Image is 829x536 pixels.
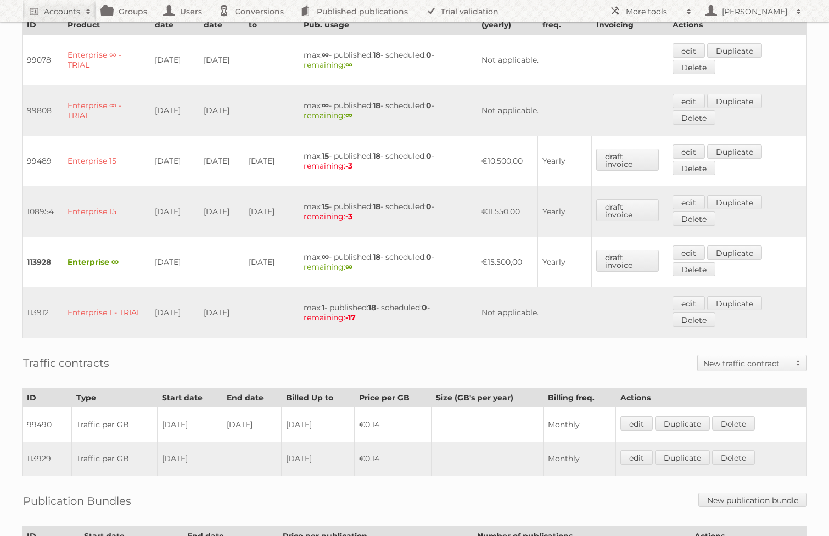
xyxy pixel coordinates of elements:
td: Not applicable. [477,287,668,338]
td: €10.500,00 [477,136,538,186]
td: max: - published: - scheduled: - [299,35,477,86]
span: remaining: [304,312,356,322]
strong: ∞ [322,252,329,262]
a: edit [673,195,705,209]
a: New publication bundle [698,493,807,507]
strong: -17 [345,312,356,322]
td: [DATE] [244,186,299,237]
a: edit [673,94,705,108]
td: €15.500,00 [477,237,538,287]
td: Enterprise 1 - TRIAL [63,287,150,338]
td: 99490 [23,407,72,442]
a: Duplicate [707,245,762,260]
th: ID [23,388,72,407]
td: [DATE] [150,237,199,287]
th: Price per GB [354,388,432,407]
a: Duplicate [655,450,710,465]
span: remaining: [304,262,352,272]
td: max: - published: - scheduled: - [299,85,477,136]
a: Delete [673,312,715,327]
h2: New traffic contract [703,358,790,369]
th: Size (GB's per year) [432,388,544,407]
td: Enterprise ∞ [63,237,150,287]
span: Toggle [790,355,806,371]
td: [DATE] [199,35,244,86]
h2: Accounts [44,6,80,17]
strong: 18 [368,303,376,312]
td: 113912 [23,287,63,338]
a: Delete [673,211,715,226]
a: Delete [673,60,715,74]
td: max: - published: - scheduled: - [299,186,477,237]
td: 99808 [23,85,63,136]
strong: ∞ [345,110,352,120]
h2: Traffic contracts [23,355,109,371]
td: [DATE] [199,85,244,136]
th: Actions [615,388,806,407]
strong: ∞ [322,50,329,60]
a: draft invoice [596,250,659,272]
a: draft invoice [596,149,659,171]
td: [DATE] [244,237,299,287]
td: Enterprise ∞ - TRIAL [63,85,150,136]
a: edit [673,144,705,159]
td: [DATE] [199,186,244,237]
strong: ∞ [345,60,352,70]
td: max: - published: - scheduled: - [299,287,477,338]
span: remaining: [304,110,352,120]
a: Delete [712,450,755,465]
td: Monthly [544,442,616,476]
h2: More tools [626,6,681,17]
a: Delete [712,416,755,431]
a: Duplicate [655,416,710,431]
strong: 18 [373,101,380,110]
td: [DATE] [222,407,281,442]
strong: 18 [373,151,380,161]
a: edit [620,416,653,431]
a: edit [620,450,653,465]
strong: -3 [345,161,352,171]
a: edit [673,245,705,260]
strong: 0 [426,151,432,161]
strong: 0 [426,101,432,110]
td: [DATE] [150,136,199,186]
a: Duplicate [707,144,762,159]
a: Duplicate [707,195,762,209]
td: [DATE] [158,442,222,476]
td: Not applicable. [477,85,668,136]
strong: 1 [322,303,324,312]
td: 108954 [23,186,63,237]
strong: 15 [322,151,329,161]
td: Enterprise 15 [63,186,150,237]
span: remaining: [304,60,352,70]
td: Yearly [537,136,591,186]
strong: 0 [426,252,432,262]
strong: 0 [426,50,432,60]
td: 99078 [23,35,63,86]
strong: -3 [345,211,352,221]
td: [DATE] [150,85,199,136]
td: [DATE] [282,407,355,442]
td: Traffic per GB [72,442,158,476]
td: Yearly [537,186,591,237]
h2: Publication Bundles [23,493,131,509]
td: Enterprise ∞ - TRIAL [63,35,150,86]
strong: 18 [373,202,380,211]
strong: ∞ [345,262,352,272]
strong: 15 [322,202,329,211]
td: Yearly [537,237,591,287]
td: Monthly [544,407,616,442]
a: edit [673,296,705,310]
strong: 0 [426,202,432,211]
a: Delete [673,262,715,276]
td: max: - published: - scheduled: - [299,237,477,287]
strong: 18 [373,50,380,60]
td: [DATE] [199,287,244,338]
span: remaining: [304,211,352,221]
a: Delete [673,110,715,125]
td: [DATE] [150,35,199,86]
a: draft invoice [596,199,659,221]
td: Enterprise 15 [63,136,150,186]
strong: 18 [373,252,380,262]
td: [DATE] [282,442,355,476]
